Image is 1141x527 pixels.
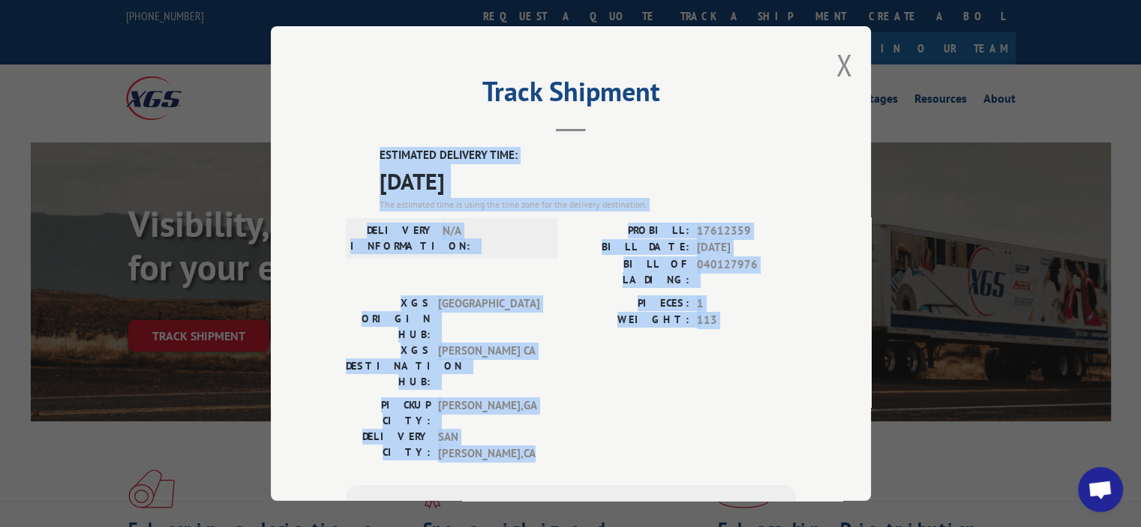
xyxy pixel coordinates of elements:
[346,429,431,463] label: DELIVERY CITY:
[380,147,796,164] label: ESTIMATED DELIVERY TIME:
[571,239,689,256] label: BILL DATE:
[697,312,796,329] span: 113
[346,397,431,429] label: PICKUP CITY:
[571,223,689,240] label: PROBILL:
[1078,467,1123,512] div: Open chat
[571,295,689,313] label: PIECES:
[697,239,796,256] span: [DATE]
[571,256,689,288] label: BILL OF LADING:
[697,256,796,288] span: 040127976
[346,295,431,343] label: XGS ORIGIN HUB:
[438,397,539,429] span: [PERSON_NAME] , GA
[380,164,796,198] span: [DATE]
[697,295,796,313] span: 1
[438,429,539,463] span: SAN [PERSON_NAME] , CA
[438,295,539,343] span: [GEOGRAPHIC_DATA]
[350,223,435,254] label: DELIVERY INFORMATION:
[836,45,852,85] button: Close modal
[697,223,796,240] span: 17612359
[438,343,539,390] span: [PERSON_NAME] CA
[380,198,796,211] div: The estimated time is using the time zone for the delivery destination.
[346,343,431,390] label: XGS DESTINATION HUB:
[443,223,544,254] span: N/A
[571,312,689,329] label: WEIGHT:
[346,81,796,109] h2: Track Shipment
